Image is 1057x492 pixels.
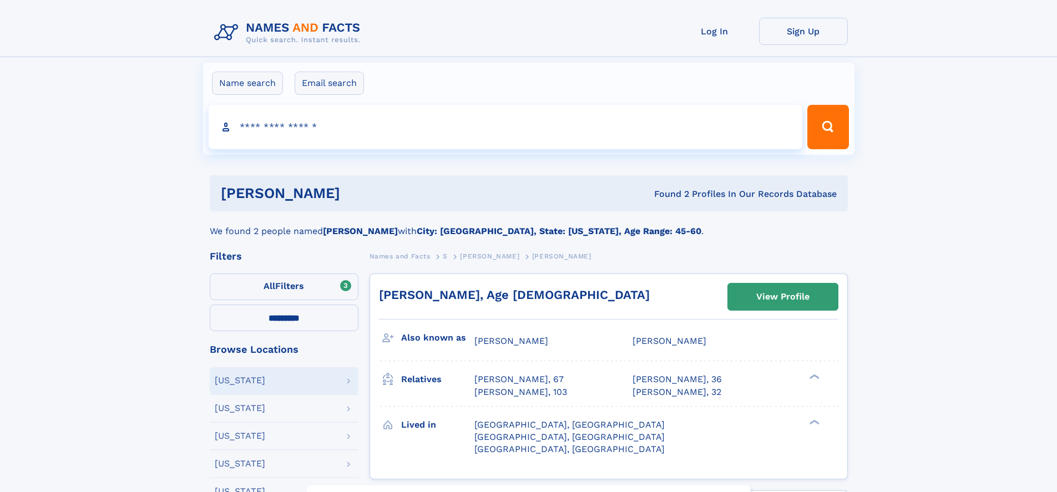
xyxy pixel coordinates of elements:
[497,188,837,200] div: Found 2 Profiles In Our Records Database
[209,105,803,149] input: search input
[379,288,650,302] a: [PERSON_NAME], Age [DEMOGRAPHIC_DATA]
[443,249,448,263] a: S
[215,432,265,440] div: [US_STATE]
[212,72,283,95] label: Name search
[401,415,474,434] h3: Lived in
[417,226,701,236] b: City: [GEOGRAPHIC_DATA], State: [US_STATE], Age Range: 45-60
[401,370,474,389] h3: Relatives
[443,252,448,260] span: S
[532,252,591,260] span: [PERSON_NAME]
[210,273,358,300] label: Filters
[728,283,838,310] a: View Profile
[807,373,820,381] div: ❯
[210,251,358,261] div: Filters
[221,186,497,200] h1: [PERSON_NAME]
[633,336,706,346] span: [PERSON_NAME]
[633,386,721,398] a: [PERSON_NAME], 32
[215,459,265,468] div: [US_STATE]
[264,281,275,291] span: All
[756,284,810,310] div: View Profile
[460,252,519,260] span: [PERSON_NAME]
[474,386,567,398] a: [PERSON_NAME], 103
[215,404,265,413] div: [US_STATE]
[210,344,358,354] div: Browse Locations
[670,18,759,45] a: Log In
[323,226,398,236] b: [PERSON_NAME]
[210,18,370,48] img: Logo Names and Facts
[370,249,431,263] a: Names and Facts
[401,328,474,347] h3: Also known as
[807,105,848,149] button: Search Button
[474,432,665,442] span: [GEOGRAPHIC_DATA], [GEOGRAPHIC_DATA]
[474,444,665,454] span: [GEOGRAPHIC_DATA], [GEOGRAPHIC_DATA]
[460,249,519,263] a: [PERSON_NAME]
[474,373,564,386] a: [PERSON_NAME], 67
[474,419,665,430] span: [GEOGRAPHIC_DATA], [GEOGRAPHIC_DATA]
[759,18,848,45] a: Sign Up
[295,72,364,95] label: Email search
[633,373,722,386] a: [PERSON_NAME], 36
[215,376,265,385] div: [US_STATE]
[807,418,820,425] div: ❯
[474,336,548,346] span: [PERSON_NAME]
[210,211,848,238] div: We found 2 people named with .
